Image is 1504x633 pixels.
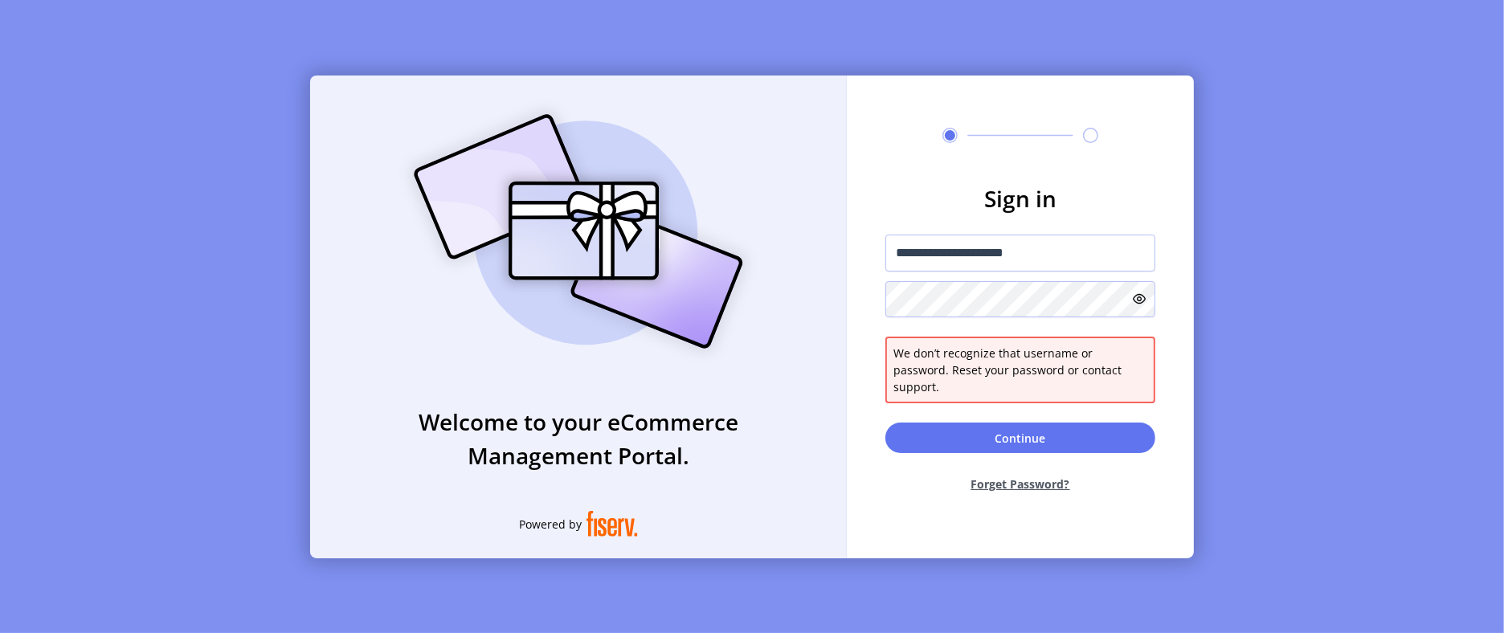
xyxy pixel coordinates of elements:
[893,345,1147,395] span: We don’t recognize that username or password. Reset your password or contact support.
[519,516,582,533] span: Powered by
[885,463,1155,505] button: Forget Password?
[885,423,1155,453] button: Continue
[310,405,847,472] h3: Welcome to your eCommerce Management Portal.
[885,182,1155,215] h3: Sign in
[390,96,767,366] img: card_Illustration.svg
